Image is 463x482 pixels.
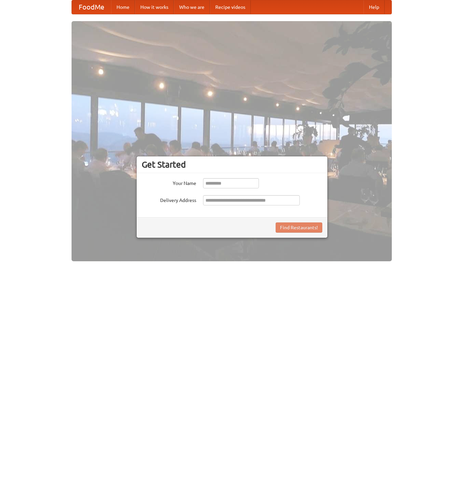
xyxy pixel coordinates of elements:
[135,0,174,14] a: How it works
[111,0,135,14] a: Home
[142,178,196,187] label: Your Name
[142,195,196,204] label: Delivery Address
[174,0,210,14] a: Who we are
[276,222,322,233] button: Find Restaurants!
[142,159,322,170] h3: Get Started
[364,0,385,14] a: Help
[210,0,251,14] a: Recipe videos
[72,0,111,14] a: FoodMe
